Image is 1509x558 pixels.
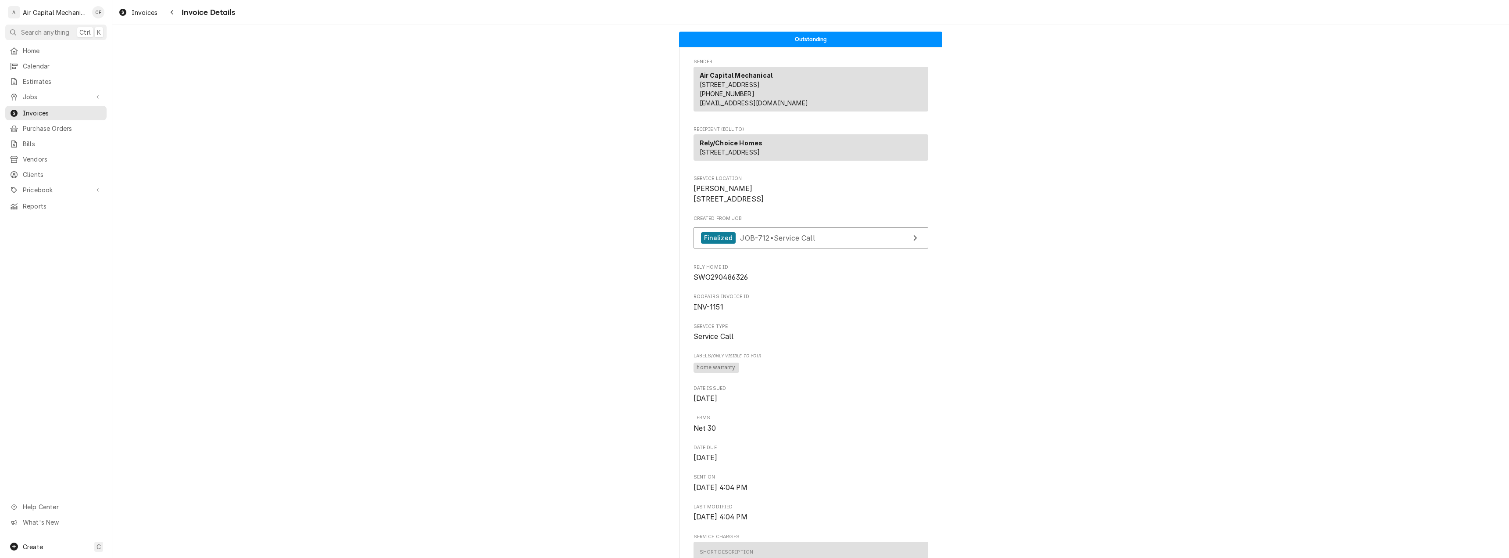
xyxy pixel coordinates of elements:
[694,134,928,164] div: Recipient (Bill To)
[694,444,928,463] div: Date Due
[23,77,102,86] span: Estimates
[23,202,102,211] span: Reports
[5,90,107,104] a: Go to Jobs
[23,155,102,164] span: Vendors
[679,32,942,47] div: Status
[694,454,718,462] span: [DATE]
[694,67,928,115] div: Sender
[79,28,91,37] span: Ctrl
[23,108,102,118] span: Invoices
[694,504,928,511] span: Last Modified
[5,167,107,182] a: Clients
[711,353,761,358] span: (Only Visible to You)
[23,170,102,179] span: Clients
[23,124,102,133] span: Purchase Orders
[115,5,161,20] a: Invoices
[694,215,928,253] div: Created From Job
[740,233,815,242] span: JOB-712 • Service Call
[92,6,104,18] div: Charles Faure's Avatar
[23,61,102,71] span: Calendar
[694,134,928,161] div: Recipient (Bill To)
[694,533,928,540] span: Service Charges
[23,543,43,551] span: Create
[8,6,20,18] div: A
[694,331,928,342] span: Service Type
[694,361,928,374] span: [object Object]
[23,46,102,55] span: Home
[694,58,928,115] div: Invoice Sender
[694,323,928,330] span: Service Type
[5,152,107,166] a: Vendors
[5,199,107,213] a: Reports
[5,43,107,58] a: Home
[694,273,748,281] span: SWO290486326
[165,5,179,19] button: Navigate back
[701,232,736,244] div: Finalized
[694,385,928,404] div: Date Issued
[694,126,928,133] span: Recipient (Bill To)
[694,385,928,392] span: Date Issued
[92,6,104,18] div: CF
[132,8,157,17] span: Invoices
[5,25,107,40] button: Search anythingCtrlK
[694,393,928,404] span: Date Issued
[694,394,718,403] span: [DATE]
[694,353,928,374] div: [object Object]
[700,148,760,156] span: [STREET_ADDRESS]
[97,542,101,551] span: C
[700,90,754,97] a: [PHONE_NUMBER]
[5,59,107,73] a: Calendar
[694,474,928,493] div: Sent On
[5,515,107,529] a: Go to What's New
[694,323,928,342] div: Service Type
[5,121,107,136] a: Purchase Orders
[5,183,107,197] a: Go to Pricebook
[23,8,87,17] div: Air Capital Mechanical
[694,293,928,300] span: Roopairs Invoice ID
[694,424,716,432] span: Net 30
[694,483,747,492] span: [DATE] 4:04 PM
[694,175,928,182] span: Service Location
[694,453,928,463] span: Date Due
[694,303,723,311] span: INV-1151
[700,99,808,107] a: [EMAIL_ADDRESS][DOMAIN_NAME]
[694,184,764,203] span: [PERSON_NAME] [STREET_ADDRESS]
[694,67,928,112] div: Sender
[694,332,734,341] span: Service Call
[694,504,928,522] div: Last Modified
[694,444,928,451] span: Date Due
[700,72,773,79] strong: Air Capital Mechanical
[5,137,107,151] a: Bills
[694,227,928,249] a: View Job
[694,184,928,204] span: Service Location
[694,272,928,283] span: Rely Home ID
[5,106,107,120] a: Invoices
[700,81,760,88] span: [STREET_ADDRESS]
[694,126,928,165] div: Invoice Recipient
[179,7,235,18] span: Invoice Details
[694,423,928,434] span: Terms
[694,175,928,205] div: Service Location
[23,502,101,511] span: Help Center
[23,92,89,101] span: Jobs
[700,139,763,147] strong: Rely/Choice Homes
[694,293,928,312] div: Roopairs Invoice ID
[694,513,747,521] span: [DATE] 4:04 PM
[23,185,89,194] span: Pricebook
[694,58,928,65] span: Sender
[700,549,754,556] div: Short Description
[694,414,928,421] span: Terms
[694,482,928,493] span: Sent On
[694,363,739,373] span: home warranty
[23,518,101,527] span: What's New
[5,74,107,89] a: Estimates
[694,264,928,283] div: Rely Home ID
[97,28,101,37] span: K
[21,28,69,37] span: Search anything
[694,264,928,271] span: Rely Home ID
[694,414,928,433] div: Terms
[5,500,107,514] a: Go to Help Center
[23,139,102,148] span: Bills
[795,36,827,42] span: Outstanding
[694,474,928,481] span: Sent On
